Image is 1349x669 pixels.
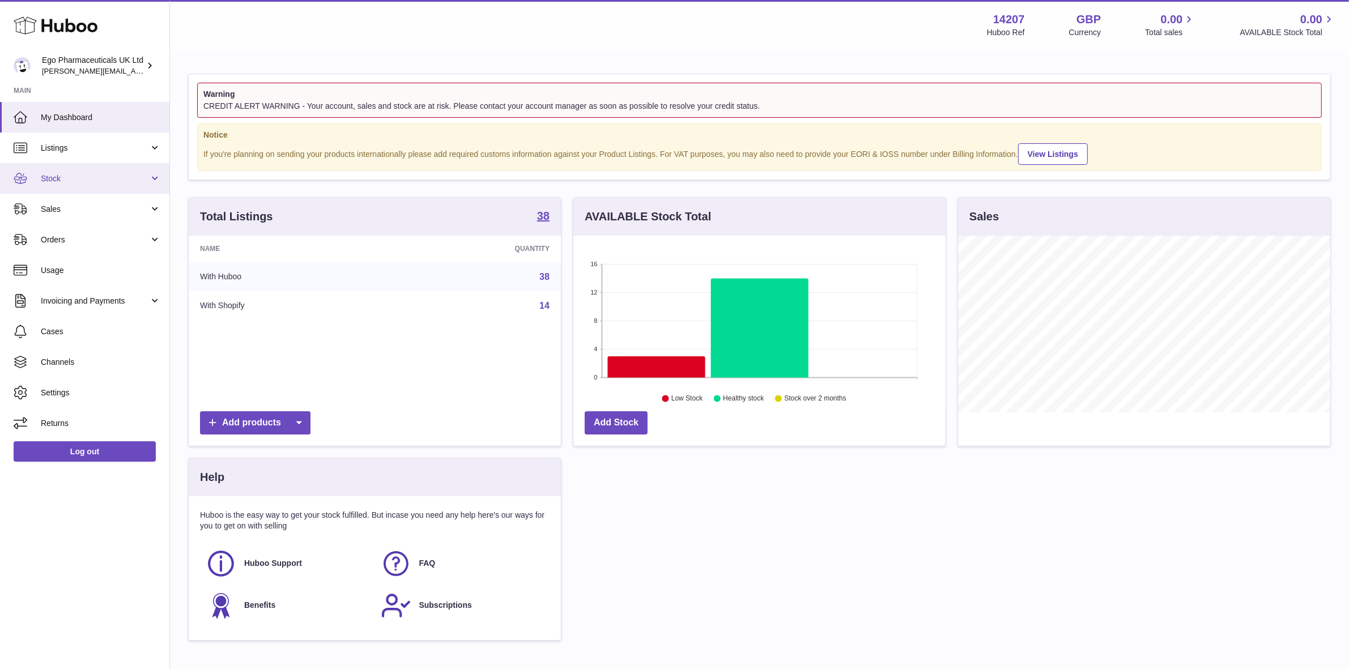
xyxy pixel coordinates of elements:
a: Benefits [206,590,369,621]
text: Low Stock [671,395,703,403]
a: FAQ [381,548,544,579]
td: With Huboo [189,262,389,292]
a: Subscriptions [381,590,544,621]
span: Listings [41,143,149,154]
strong: 14207 [993,12,1025,27]
h3: Total Listings [200,209,273,224]
a: 0.00 AVAILABLE Stock Total [1240,12,1335,38]
a: Huboo Support [206,548,369,579]
span: [PERSON_NAME][EMAIL_ADDRESS][PERSON_NAME][DOMAIN_NAME] [42,66,288,75]
td: With Shopify [189,291,389,321]
th: Name [189,236,389,262]
span: FAQ [419,558,436,569]
span: Subscriptions [419,600,472,611]
text: Stock over 2 months [784,395,846,403]
span: Sales [41,204,149,215]
a: 38 [539,272,550,282]
a: Add Stock [585,411,648,434]
a: Log out [14,441,156,462]
span: Returns [41,418,161,429]
text: 16 [590,261,597,268]
span: Usage [41,265,161,276]
p: Huboo is the easy way to get your stock fulfilled. But incase you need any help here's our ways f... [200,510,550,531]
strong: 38 [537,210,550,221]
strong: Warning [203,89,1316,100]
span: Channels [41,357,161,368]
span: 0.00 [1300,12,1322,27]
div: Currency [1069,27,1101,38]
text: 0 [594,374,597,381]
span: Orders [41,235,149,245]
div: Ego Pharmaceuticals UK Ltd [42,55,144,76]
a: 0.00 Total sales [1145,12,1195,38]
h3: AVAILABLE Stock Total [585,209,711,224]
span: Benefits [244,600,275,611]
span: Settings [41,387,161,398]
a: Add products [200,411,310,434]
span: AVAILABLE Stock Total [1240,27,1335,38]
text: 8 [594,318,597,325]
strong: GBP [1076,12,1101,27]
h3: Help [200,470,224,485]
strong: Notice [203,130,1316,140]
a: View Listings [1018,143,1088,165]
span: My Dashboard [41,112,161,123]
span: Invoicing and Payments [41,296,149,306]
text: Healthy stock [723,395,764,403]
a: 38 [537,210,550,224]
a: 14 [539,301,550,310]
text: 12 [590,289,597,296]
span: Stock [41,173,149,184]
div: CREDIT ALERT WARNING - Your account, sales and stock are at risk. Please contact your account man... [203,101,1316,112]
span: Huboo Support [244,558,302,569]
span: 0.00 [1161,12,1183,27]
span: Cases [41,326,161,337]
h3: Sales [969,209,999,224]
span: Total sales [1145,27,1195,38]
text: 4 [594,346,597,353]
div: Huboo Ref [987,27,1025,38]
th: Quantity [389,236,561,262]
img: jane.bates@egopharm.com [14,57,31,74]
div: If you're planning on sending your products internationally please add required customs informati... [203,142,1316,165]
